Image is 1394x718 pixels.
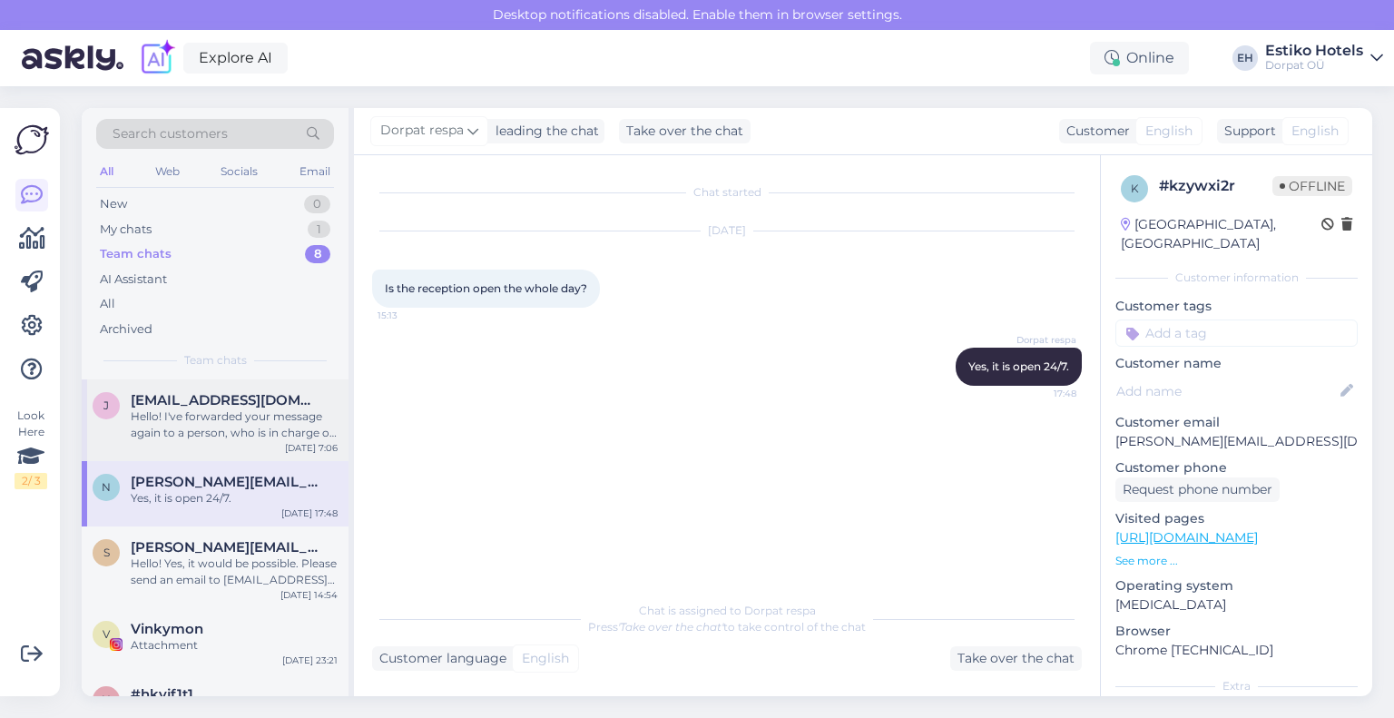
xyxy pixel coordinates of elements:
[100,195,127,213] div: New
[378,309,446,322] span: 15:13
[96,160,117,183] div: All
[1272,176,1352,196] span: Offline
[950,646,1082,671] div: Take over the chat
[281,507,338,520] div: [DATE] 17:48
[100,245,172,263] div: Team chats
[1115,641,1358,660] p: Chrome [TECHNICAL_ID]
[1232,45,1258,71] div: EH
[588,620,866,634] span: Press to take control of the chat
[15,123,49,157] img: Askly Logo
[1115,553,1358,569] p: See more ...
[152,160,183,183] div: Web
[100,221,152,239] div: My chats
[285,441,338,455] div: [DATE] 7:06
[1115,270,1358,286] div: Customer information
[1159,175,1272,197] div: # kzywxi2r
[304,195,330,213] div: 0
[372,222,1082,239] div: [DATE]
[131,490,338,507] div: Yes, it is open 24/7.
[1008,387,1076,400] span: 17:48
[1291,122,1339,141] span: English
[113,124,228,143] span: Search customers
[1115,413,1358,432] p: Customer email
[131,621,203,637] span: Vinkymon
[217,160,261,183] div: Socials
[183,43,288,74] a: Explore AI
[1115,458,1358,477] p: Customer phone
[138,39,176,77] img: explore-ai
[1115,354,1358,373] p: Customer name
[1115,576,1358,595] p: Operating system
[968,359,1069,373] span: Yes, it is open 24/7.
[1265,44,1383,73] a: Estiko HotelsDorpat OÜ
[131,474,319,490] span: n.salzinger@web.de
[131,637,338,654] div: Attachment
[1115,297,1358,316] p: Customer tags
[1116,381,1337,401] input: Add name
[639,604,816,617] span: Chat is assigned to Dorpat respa
[103,546,110,559] span: s
[372,184,1082,201] div: Chat started
[1115,477,1280,502] div: Request phone number
[131,556,338,588] div: Hello! Yes, it would be possible. Please send an email to [EMAIL_ADDRESS][DOMAIN_NAME] with the d...
[100,295,115,313] div: All
[1265,44,1363,58] div: Estiko Hotels
[1121,215,1321,253] div: [GEOGRAPHIC_DATA], [GEOGRAPHIC_DATA]
[1115,529,1258,546] a: [URL][DOMAIN_NAME]
[131,539,319,556] span: simona.racinska@gmail.com
[385,281,587,295] span: Is the reception open the whole day?
[1090,42,1189,74] div: Online
[1059,122,1130,141] div: Customer
[131,408,338,441] div: Hello! I've forwarded your message again to a person, who is in charge of making the group bookin...
[102,693,111,706] span: h
[488,122,599,141] div: leading the chat
[1115,432,1358,451] p: [PERSON_NAME][EMAIL_ADDRESS][DOMAIN_NAME]
[100,320,152,339] div: Archived
[184,352,247,369] span: Team chats
[380,121,464,141] span: Dorpat respa
[1115,509,1358,528] p: Visited pages
[1008,333,1076,347] span: Dorpat respa
[1265,58,1363,73] div: Dorpat OÜ
[296,160,334,183] div: Email
[305,245,330,263] div: 8
[522,649,569,668] span: English
[15,408,47,489] div: Look Here
[1217,122,1276,141] div: Support
[1115,320,1358,347] input: Add a tag
[1131,182,1139,195] span: k
[103,627,110,641] span: V
[372,649,506,668] div: Customer language
[619,119,751,143] div: Take over the chat
[103,398,109,412] span: j
[102,480,111,494] span: n
[280,588,338,602] div: [DATE] 14:54
[618,620,723,634] i: 'Take over the chat'
[100,270,167,289] div: AI Assistant
[1115,622,1358,641] p: Browser
[15,473,47,489] div: 2 / 3
[282,654,338,667] div: [DATE] 23:21
[131,686,193,703] span: #hkyjf1t1
[308,221,330,239] div: 1
[1115,595,1358,615] p: [MEDICAL_DATA]
[131,392,319,408] span: julijakubraka@gmail.com
[1115,678,1358,694] div: Extra
[1145,122,1193,141] span: English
